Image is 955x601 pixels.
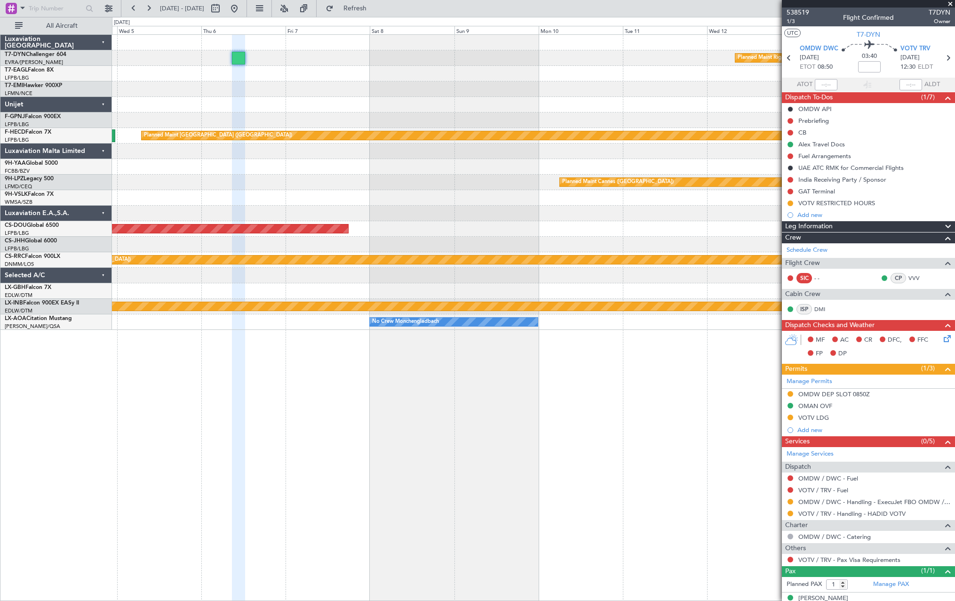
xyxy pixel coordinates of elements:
span: Pax [785,566,796,577]
a: CS-JHHGlobal 6000 [5,238,57,244]
a: VOTV / TRV - Fuel [798,486,848,494]
span: DFC, [888,336,902,345]
span: Refresh [335,5,375,12]
a: VOTV / TRV - Pax Visa Requirements [798,556,900,564]
div: - - [814,274,836,282]
div: Tue 11 [623,26,707,34]
div: India Receiving Party / Sponsor [798,176,886,184]
a: T7-EAGLFalcon 8X [5,67,54,73]
span: Services [785,436,810,447]
span: T7-EAGL [5,67,28,73]
span: 1/3 [787,17,809,25]
a: 9H-YAAGlobal 5000 [5,160,58,166]
div: Mon 10 [539,26,623,34]
span: ELDT [918,63,933,72]
span: Crew [785,232,801,243]
a: DMI [814,305,836,313]
div: Fri 7 [286,26,370,34]
a: F-HECDFalcon 7X [5,129,51,135]
a: Manage Services [787,449,834,459]
a: Schedule Crew [787,246,828,255]
span: 9H-YAA [5,160,26,166]
button: Refresh [321,1,378,16]
span: AC [840,336,849,345]
a: DNMM/LOS [5,261,34,268]
span: 12:30 [900,63,915,72]
a: [PERSON_NAME]/QSA [5,323,60,330]
a: CS-RRCFalcon 900LX [5,254,60,259]
span: 9H-LPZ [5,176,24,182]
span: Permits [785,364,807,375]
div: Planned Maint [GEOGRAPHIC_DATA] ([GEOGRAPHIC_DATA]) [144,128,292,143]
a: EDLW/DTM [5,292,32,299]
div: [DATE] [114,19,130,27]
a: LFPB/LBG [5,121,29,128]
a: OMDW / DWC - Handling - ExecuJet FBO OMDW / DWC [798,498,950,506]
a: LFPB/LBG [5,230,29,237]
a: Manage Permits [787,377,832,386]
div: Wed 12 [707,26,791,34]
a: LFMN/NCE [5,90,32,97]
a: 9H-VSLKFalcon 7X [5,192,54,197]
span: Others [785,543,806,554]
div: GAT Terminal [798,187,835,195]
a: LX-AOACitation Mustang [5,316,72,321]
div: Wed 5 [117,26,201,34]
a: VOTV / TRV - Handling - HADID VOTV [798,510,906,518]
span: F-HECD [5,129,25,135]
a: T7-EMIHawker 900XP [5,83,62,88]
a: LFPB/LBG [5,136,29,144]
a: T7-DYNChallenger 604 [5,52,66,57]
span: LX-AOA [5,316,26,321]
span: Dispatch [785,462,811,473]
span: Charter [785,520,808,531]
span: Flight Crew [785,258,820,269]
span: Dispatch To-Dos [785,92,833,103]
div: OMDW DEP SLOT 0850Z [798,390,870,398]
a: WMSA/SZB [5,199,32,206]
span: T7-DYN [857,30,880,40]
div: Prebriefing [798,117,829,125]
span: [DATE] - [DATE] [160,4,204,13]
div: Fuel Arrangements [798,152,851,160]
span: 538519 [787,8,809,17]
div: Planned Maint Riga (Riga Intl) [738,51,808,65]
div: OMAN OVF [798,402,832,410]
span: CS-RRC [5,254,25,259]
button: UTC [784,29,801,37]
span: ALDT [924,80,940,89]
span: (1/1) [921,566,935,576]
span: ATOT [797,80,812,89]
span: 03:40 [862,52,877,61]
a: EVRA/[PERSON_NAME] [5,59,63,66]
a: VVV [908,274,930,282]
span: (1/7) [921,92,935,102]
span: VOTV TRV [900,44,931,54]
a: LFPB/LBG [5,245,29,252]
span: Leg Information [785,221,833,232]
span: DP [838,349,847,359]
a: OMDW / DWC - Fuel [798,474,858,482]
div: VOTV LDG [798,414,829,422]
span: T7-DYN [5,52,26,57]
a: FCBB/BZV [5,168,30,175]
div: ISP [796,304,812,314]
div: Add new [797,426,950,434]
div: Sun 9 [454,26,539,34]
span: [DATE] [900,53,920,63]
span: (1/3) [921,363,935,373]
a: LX-INBFalcon 900EX EASy II [5,300,79,306]
div: VOTV RESTRICTED HOURS [798,199,875,207]
div: Alex Travel Docs [798,140,845,148]
div: Thu 6 [201,26,286,34]
span: LX-INB [5,300,23,306]
div: SIC [796,273,812,283]
a: F-GPNJFalcon 900EX [5,114,61,120]
a: CS-DOUGlobal 6500 [5,223,59,228]
span: T7DYN [929,8,950,17]
span: CS-DOU [5,223,27,228]
span: [DATE] [800,53,819,63]
label: Planned PAX [787,580,822,589]
span: Cabin Crew [785,289,820,300]
a: LFPB/LBG [5,74,29,81]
